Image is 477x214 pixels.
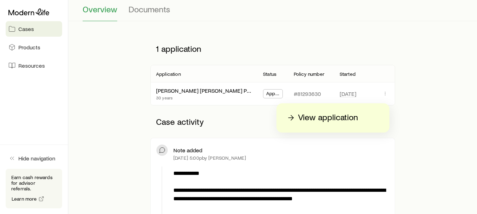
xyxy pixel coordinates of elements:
[11,175,56,191] p: Earn cash rewards for advisor referrals.
[129,4,170,14] span: Documents
[6,151,62,166] button: Hide navigation
[285,112,381,124] a: View application
[150,111,395,132] p: Case activity
[156,87,252,94] div: [PERSON_NAME] [PERSON_NAME] Protection Term
[298,112,358,123] p: View application
[263,71,276,77] p: Status
[18,25,34,32] span: Cases
[173,155,246,161] p: [DATE] 5:00p by [PERSON_NAME]
[266,91,280,98] span: App Submitted
[18,62,45,69] span: Resources
[156,95,252,100] p: 30 years
[18,155,55,162] span: Hide navigation
[156,71,181,77] p: Application
[294,90,321,97] p: #81293630
[294,71,324,77] p: Policy number
[12,196,37,201] span: Learn more
[156,87,282,94] a: [PERSON_NAME] [PERSON_NAME] Protection Term
[6,21,62,37] a: Cases
[83,4,463,21] div: Case details tabs
[173,147,202,154] p: Note added
[150,38,395,59] p: 1 application
[6,169,62,208] div: Earn cash rewards for advisor referrals.Learn more
[83,4,117,14] span: Overview
[340,90,356,97] span: [DATE]
[6,58,62,73] a: Resources
[340,71,356,77] p: Started
[18,44,40,51] span: Products
[6,39,62,55] a: Products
